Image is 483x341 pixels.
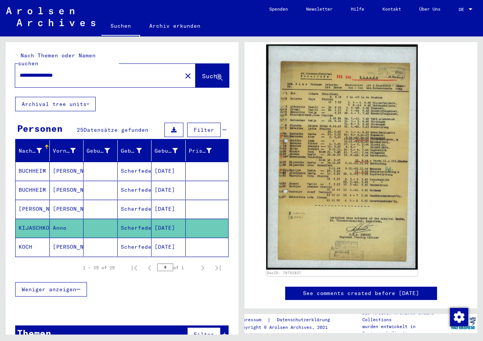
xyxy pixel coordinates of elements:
[271,316,339,324] a: Datenschutzerklärung
[16,200,50,218] mat-cell: [PERSON_NAME]
[19,145,51,157] div: Nachname
[152,162,186,180] mat-cell: [DATE]
[450,308,468,326] div: Zustimmung ändern
[152,200,186,218] mat-cell: [DATE]
[83,264,115,271] div: 1 – 25 of 25
[155,145,187,157] div: Geburtsdatum
[127,260,142,275] button: First page
[118,200,152,218] mat-cell: Scherfede
[84,140,118,161] mat-header-cell: Geburtsname
[362,323,448,337] p: wurden entwickelt in Partnerschaft mit
[118,140,152,161] mat-header-cell: Geburt‏
[16,181,50,199] mat-cell: BUCHHEIM
[155,147,178,155] div: Geburtsdatum
[186,140,229,161] mat-header-cell: Prisoner #
[450,308,468,326] img: Zustimmung ändern
[87,145,119,157] div: Geburtsname
[53,145,85,157] div: Vorname
[16,238,50,256] mat-cell: KOCH
[77,126,84,133] span: 25
[196,64,229,87] button: Suche
[87,147,110,155] div: Geburtsname
[237,316,339,324] div: |
[194,331,214,338] span: Filter
[118,238,152,256] mat-cell: Scherfede
[19,147,42,155] div: Nachname
[22,286,76,293] span: Weniger anzeigen
[152,219,186,237] mat-cell: [DATE]
[152,140,186,161] mat-header-cell: Geburtsdatum
[180,68,196,83] button: Clear
[267,271,301,275] a: DocID: 70751837
[157,264,195,271] div: of 1
[18,52,96,67] mat-label: Nach Themen oder Namen suchen
[187,123,221,137] button: Filter
[50,181,84,199] mat-cell: [PERSON_NAME]
[121,147,142,155] div: Geburt‏
[152,238,186,256] mat-cell: [DATE]
[16,140,50,161] mat-header-cell: Nachname
[84,126,148,133] span: Datensätze gefunden
[183,71,193,81] mat-icon: close
[189,147,212,155] div: Prisoner #
[118,162,152,180] mat-cell: Scherfede
[17,122,63,135] div: Personen
[50,238,84,256] mat-cell: [PERSON_NAME]
[16,219,50,237] mat-cell: KIJASCHKO
[118,181,152,199] mat-cell: Scherfede/[GEOGRAPHIC_DATA]
[142,260,157,275] button: Previous page
[202,72,221,80] span: Suche
[195,260,210,275] button: Next page
[140,17,210,35] a: Archiv erkunden
[101,17,140,36] a: Suchen
[303,289,419,297] a: See comments created before [DATE]
[50,219,84,237] mat-cell: Anno
[15,97,96,111] button: Archival tree units
[17,326,51,340] div: Themen
[16,162,50,180] mat-cell: BUCHHEIM
[121,145,152,157] div: Geburt‏
[237,324,339,331] p: Copyright © Arolsen Archives, 2021
[459,7,467,12] span: DE
[194,126,214,133] span: Filter
[6,7,95,26] img: Arolsen_neg.svg
[50,200,84,218] mat-cell: [PERSON_NAME]
[362,309,448,323] p: Die Arolsen Archives Online-Collections
[210,260,226,275] button: Last page
[53,147,76,155] div: Vorname
[50,162,84,180] mat-cell: [PERSON_NAME]
[118,219,152,237] mat-cell: Scherfede
[50,140,84,161] mat-header-cell: Vorname
[266,44,418,270] img: 001.jpg
[152,181,186,199] mat-cell: [DATE]
[15,282,87,297] button: Weniger anzeigen
[449,314,477,333] img: yv_logo.png
[189,145,221,157] div: Prisoner #
[237,316,267,324] a: Impressum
